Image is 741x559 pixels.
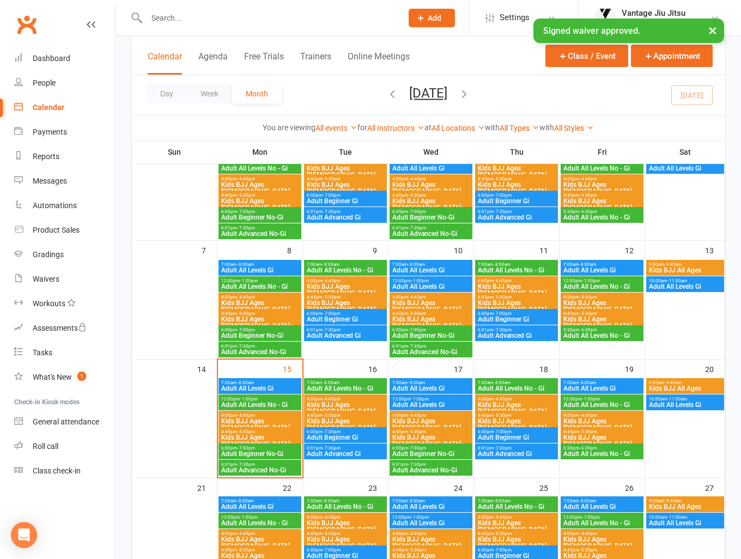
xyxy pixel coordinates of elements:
span: 4:00pm [306,278,385,283]
span: 12:00pm [392,397,470,402]
span: - 7:30pm [494,327,512,332]
div: What's New [33,373,72,381]
span: 4:45pm [221,429,299,434]
a: Class kiosk mode [14,459,115,483]
span: - 7:00pm [237,209,255,214]
span: - 8:00am [579,262,596,267]
a: Workouts [14,291,115,316]
span: Adult All Levels Gi [563,385,641,392]
div: 13 [705,241,725,259]
span: - 4:45pm [494,397,512,402]
span: 10:00am [648,397,722,402]
span: 6:01pm [477,327,556,332]
span: 10:00am [648,278,722,283]
div: People [33,78,56,87]
span: - 4:45pm [323,278,341,283]
span: Adult All Levels No - Gi [477,267,556,274]
a: All Instructors [367,124,424,132]
span: 4:00pm [306,397,385,402]
span: - 4:45pm [408,177,426,181]
div: 18 [539,360,559,378]
span: - 9:45am [664,262,682,267]
span: - 7:30pm [408,226,426,230]
span: - 8:00am [408,262,425,267]
span: Adult All Levels No - Gi [221,165,299,172]
strong: You are viewing [263,123,315,132]
span: - 5:30pm [408,193,426,198]
div: 14 [197,360,217,378]
div: 20 [705,360,725,378]
span: 7:00am [221,380,299,385]
div: Automations [33,201,77,210]
span: - 8:00am [236,262,254,267]
div: Vantage Jiu Jitsu [622,18,685,28]
a: Dashboard [14,46,115,71]
th: Thu [474,141,560,163]
span: 6:00pm [306,311,385,316]
div: Payments [33,127,67,136]
span: 4:00pm [477,397,556,402]
span: Kids BJJ Ages [DEMOGRAPHIC_DATA]+ [392,316,470,329]
span: Adult All Levels No - Gi [563,214,641,221]
span: - 4:45pm [579,177,597,181]
span: - 7:30pm [494,209,512,214]
div: 10 [454,241,473,259]
span: Adult All Levels Gi [648,165,722,172]
span: 7:00am [306,380,385,385]
span: 7:00am [563,380,641,385]
span: Kids BJJ Ages [DEMOGRAPHIC_DATA]+ [221,198,299,211]
th: Sat [645,141,725,163]
span: - 5:30pm [237,429,255,434]
span: - 4:45pm [408,295,426,300]
div: Class check-in [33,466,81,475]
span: - 7:30pm [323,209,341,214]
th: Fri [560,141,645,163]
a: Automations [14,193,115,218]
a: All Locations [432,124,485,132]
input: Search... [143,10,394,26]
span: Adult Advanced Gi [477,214,556,221]
span: 6:01pm [221,344,299,349]
span: Adult All Levels No - Gi [221,283,299,290]
span: - 5:30pm [494,177,512,181]
div: Messages [33,177,67,185]
span: - 8:00am [322,380,339,385]
a: Calendar [14,95,115,120]
span: Adult All Levels Gi [563,267,641,274]
span: 4:45pm [306,413,385,418]
span: 6:01pm [221,226,299,230]
span: 7:00am [221,262,299,267]
div: 15 [283,360,302,378]
button: Day [147,84,187,104]
span: 4:45pm [306,177,385,181]
span: 4:45pm [392,429,470,434]
span: Kids BJJ Ages [DEMOGRAPHIC_DATA] [306,165,385,178]
button: Add [409,9,455,27]
div: Dashboard [33,54,70,63]
span: 6:00pm [477,193,556,198]
span: 6:00pm [221,327,299,332]
span: 4:45pm [563,311,641,316]
button: Agenda [198,51,228,75]
span: Adult Beginner Gi [306,434,385,441]
span: - 5:30pm [323,177,341,181]
strong: with [485,123,500,132]
div: Assessments [33,324,87,332]
span: - 7:00pm [323,429,341,434]
span: Adult Advanced No-Gi [221,230,299,237]
span: 12:00pm [563,397,641,402]
span: 12:00pm [221,397,299,402]
div: Product Sales [33,226,80,234]
span: Kids BJJ Ages [DEMOGRAPHIC_DATA] [392,181,470,195]
span: 7:00am [477,380,556,385]
span: Kids BJJ Ages [DEMOGRAPHIC_DATA] [306,283,385,296]
span: Kids BJJ Ages [DEMOGRAPHIC_DATA]+ [221,434,299,447]
span: - 5:30pm [579,193,597,198]
span: - 1:00pm [240,397,258,402]
span: - 5:30pm [579,429,597,434]
div: Vantage Jiu Jitsu [622,8,685,18]
span: - 7:30pm [408,344,426,349]
th: Tue [303,141,388,163]
div: 17 [454,360,473,378]
span: Adult All Levels Gi [221,385,299,392]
